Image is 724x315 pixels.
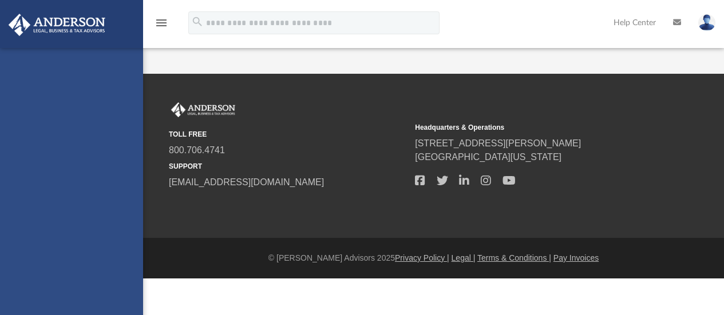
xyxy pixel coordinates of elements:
a: Pay Invoices [553,253,599,262]
small: SUPPORT [169,161,407,172]
a: 800.706.4741 [169,145,225,155]
a: [GEOGRAPHIC_DATA][US_STATE] [415,152,561,162]
img: Anderson Advisors Platinum Portal [5,14,109,36]
a: [EMAIL_ADDRESS][DOMAIN_NAME] [169,177,324,187]
a: Legal | [452,253,476,262]
i: menu [155,16,168,30]
img: Anderson Advisors Platinum Portal [169,102,238,117]
small: TOLL FREE [169,129,407,139]
a: Terms & Conditions | [477,253,551,262]
i: search [191,15,204,28]
a: Privacy Policy | [395,253,449,262]
img: User Pic [698,14,715,31]
a: [STREET_ADDRESS][PERSON_NAME] [415,138,581,148]
small: Headquarters & Operations [415,122,653,133]
a: menu [155,22,168,30]
div: © [PERSON_NAME] Advisors 2025 [143,252,724,264]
